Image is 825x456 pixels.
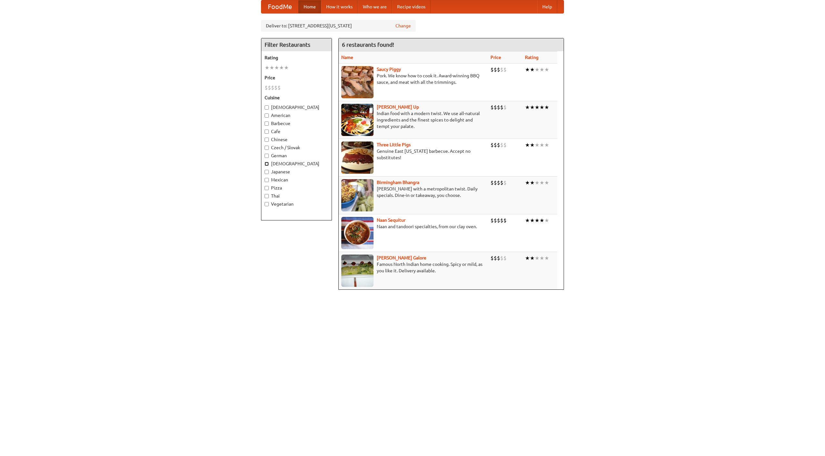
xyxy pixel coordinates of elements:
[503,66,507,73] li: $
[530,141,535,149] li: ★
[265,146,269,150] input: Czech / Slovak
[377,218,405,223] a: Naan Sequitur
[341,55,353,60] a: Name
[265,136,328,143] label: Chinese
[377,142,411,147] b: Three Little Pigs
[525,179,530,186] li: ★
[265,144,328,151] label: Czech / Slovak
[265,54,328,61] h5: Rating
[321,0,358,13] a: How it works
[265,128,328,135] label: Cafe
[494,255,497,262] li: $
[539,104,544,111] li: ★
[490,55,501,60] a: Price
[544,217,549,224] li: ★
[535,217,539,224] li: ★
[265,130,269,134] input: Cafe
[265,170,269,174] input: Japanese
[341,110,485,130] p: Indian food with a modern twist. We use all-natural ingredients and the finest spices to delight ...
[500,141,503,149] li: $
[265,202,269,206] input: Vegetarian
[500,66,503,73] li: $
[503,255,507,262] li: $
[265,84,268,91] li: $
[265,186,269,190] input: Pizza
[490,66,494,73] li: $
[358,0,392,13] a: Who we are
[265,152,328,159] label: German
[265,104,328,111] label: [DEMOGRAPHIC_DATA]
[265,185,328,191] label: Pizza
[377,67,401,72] a: Saucy Piggy
[525,255,530,262] li: ★
[279,64,284,71] li: ★
[490,255,494,262] li: $
[341,261,485,274] p: Famous North Indian home cooking. Spicy or mild, as you like it. Delivery available.
[268,84,271,91] li: $
[265,113,269,118] input: American
[341,104,374,136] img: curryup.jpg
[503,104,507,111] li: $
[265,177,328,183] label: Mexican
[265,193,328,199] label: Thai
[535,66,539,73] li: ★
[535,141,539,149] li: ★
[265,121,269,126] input: Barbecue
[265,94,328,101] h5: Cuisine
[535,179,539,186] li: ★
[341,223,485,230] p: Naan and tandoori specialties, from our clay oven.
[535,104,539,111] li: ★
[265,120,328,127] label: Barbecue
[497,104,500,111] li: $
[377,104,419,110] a: [PERSON_NAME] Up
[274,64,279,71] li: ★
[539,255,544,262] li: ★
[525,104,530,111] li: ★
[341,148,485,161] p: Genuine East [US_STATE] barbecue. Accept no substitutes!
[284,64,289,71] li: ★
[539,179,544,186] li: ★
[500,179,503,186] li: $
[494,141,497,149] li: $
[539,217,544,224] li: ★
[265,162,269,166] input: [DEMOGRAPHIC_DATA]
[544,141,549,149] li: ★
[535,255,539,262] li: ★
[494,66,497,73] li: $
[265,64,269,71] li: ★
[490,104,494,111] li: $
[277,84,281,91] li: $
[544,179,549,186] li: ★
[265,194,269,198] input: Thai
[269,64,274,71] li: ★
[525,217,530,224] li: ★
[544,255,549,262] li: ★
[530,179,535,186] li: ★
[392,0,431,13] a: Recipe videos
[395,23,411,29] a: Change
[497,217,500,224] li: $
[539,66,544,73] li: ★
[544,66,549,73] li: ★
[500,104,503,111] li: $
[377,180,419,185] b: Birmingham Bhangra
[341,179,374,211] img: bhangra.jpg
[274,84,277,91] li: $
[490,217,494,224] li: $
[341,255,374,287] img: currygalore.jpg
[497,255,500,262] li: $
[503,217,507,224] li: $
[490,179,494,186] li: $
[500,255,503,262] li: $
[341,141,374,174] img: littlepigs.jpg
[377,255,426,260] a: [PERSON_NAME] Galore
[525,55,539,60] a: Rating
[261,0,298,13] a: FoodMe
[539,141,544,149] li: ★
[265,74,328,81] h5: Price
[341,186,485,199] p: [PERSON_NAME] with a metropolitan twist. Daily specials. Dine-in or takeaway, you choose.
[261,20,416,32] div: Deliver to: [STREET_ADDRESS][US_STATE]
[497,179,500,186] li: $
